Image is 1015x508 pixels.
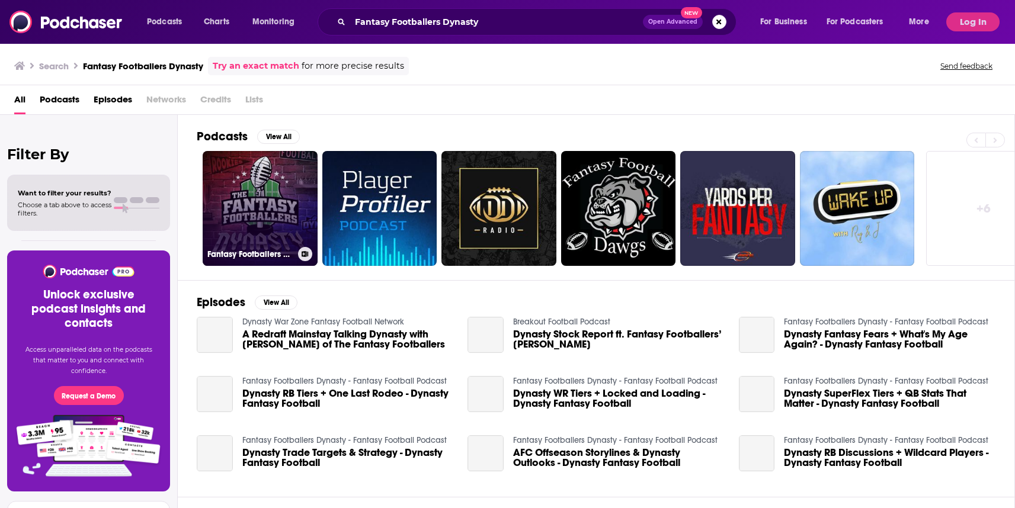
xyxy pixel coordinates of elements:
span: Charts [204,14,229,30]
h3: Unlock exclusive podcast insights and contacts [21,288,156,330]
a: Dynasty Fantasy Fears + What's My Age Again? - Dynasty Fantasy Football [739,317,775,353]
button: View All [257,130,300,144]
a: AFC Offseason Storylines & Dynasty Outlooks - Dynasty Fantasy Football [513,448,725,468]
a: Fantasy Footballers Dynasty - Fantasy Football Podcast [242,376,447,386]
a: Dynasty RB Tiers + One Last Rodeo - Dynasty Fantasy Football [197,376,233,412]
h2: Filter By [7,146,170,163]
span: for more precise results [302,59,404,73]
a: Fantasy Footballers Dynasty - Fantasy Football Podcast [513,435,718,445]
span: Monitoring [252,14,294,30]
img: Podchaser - Follow, Share and Rate Podcasts [9,11,123,33]
p: Access unparalleled data on the podcasts that matter to you and connect with confidence. [21,345,156,377]
a: EpisodesView All [197,295,297,310]
a: Dynasty Stock Report ft. Fantasy Footballers’ Jeff Greenwood [468,317,504,353]
a: Dynasty Trade Targets & Strategy - Dynasty Fantasy Football [197,435,233,471]
a: Dynasty War Zone Fantasy Football Network [242,317,404,327]
button: open menu [752,12,822,31]
button: View All [255,295,297,310]
button: open menu [139,12,197,31]
a: A Redraft Mainstay Talking Dynasty with Jason Moore of The Fantasy Footballers [242,329,454,349]
button: open menu [819,12,901,31]
a: Dynasty Trade Targets & Strategy - Dynasty Fantasy Football [242,448,454,468]
span: Networks [146,90,186,114]
div: Search podcasts, credits, & more... [329,8,748,36]
span: Credits [200,90,231,114]
a: A Redraft Mainstay Talking Dynasty with Jason Moore of The Fantasy Footballers [197,317,233,353]
a: AFC Offseason Storylines & Dynasty Outlooks - Dynasty Fantasy Football [468,435,504,471]
span: For Podcasters [827,14,883,30]
a: Dynasty SuperFlex Tiers + QB Stats That Matter - Dynasty Fantasy Football [784,388,995,409]
img: Podchaser - Follow, Share and Rate Podcasts [42,265,135,278]
span: Dynasty Stock Report ft. Fantasy Footballers’ [PERSON_NAME] [513,329,725,349]
a: Dynasty WR Tiers + Locked and Loading - Dynasty Fantasy Football [513,388,725,409]
a: PodcastsView All [197,129,300,144]
a: Charts [196,12,236,31]
a: All [14,90,25,114]
a: Fantasy Footballers Dynasty - Fantasy Football Podcast [784,376,988,386]
a: Fantasy Footballers Dynasty - Fantasy Football Podcast [242,435,447,445]
h3: Fantasy Footballers Dynasty [83,60,203,72]
a: Fantasy Footballers Dynasty - Fantasy Football Podcast [784,435,988,445]
button: Request a Demo [54,386,124,405]
button: open menu [244,12,310,31]
a: Podcasts [40,90,79,114]
img: Pro Features [12,414,165,477]
a: Dynasty RB Discussions + Wildcard Players - Dynasty Fantasy Football [784,448,995,468]
span: Choose a tab above to access filters. [18,201,111,217]
h2: Episodes [197,295,245,310]
span: New [681,7,702,18]
input: Search podcasts, credits, & more... [350,12,643,31]
button: Send feedback [937,61,996,71]
a: Fantasy Footballers Dynasty - Fantasy Football Podcast [784,317,988,327]
a: Fantasy Footballers Dynasty - Fantasy Football Podcast [513,376,718,386]
span: Open Advanced [648,19,697,25]
a: Try an exact match [213,59,299,73]
a: Dynasty WR Tiers + Locked and Loading - Dynasty Fantasy Football [468,376,504,412]
span: A Redraft Mainstay Talking Dynasty with [PERSON_NAME] of The Fantasy Footballers [242,329,454,349]
a: Breakout Football Podcast [513,317,610,327]
h2: Podcasts [197,129,248,144]
span: More [909,14,929,30]
a: Fantasy Footballers Dynasty - Fantasy Football Podcast [203,151,318,266]
button: Open AdvancedNew [643,15,703,29]
h3: Search [39,60,69,72]
a: Dynasty RB Tiers + One Last Rodeo - Dynasty Fantasy Football [242,388,454,409]
h3: Fantasy Footballers Dynasty - Fantasy Football Podcast [207,249,293,259]
span: Lists [245,90,263,114]
span: Podcasts [147,14,182,30]
a: Dynasty RB Discussions + Wildcard Players - Dynasty Fantasy Football [739,435,775,471]
a: Dynasty Stock Report ft. Fantasy Footballers’ Jeff Greenwood [513,329,725,349]
button: Log In [946,12,1000,31]
a: Dynasty SuperFlex Tiers + QB Stats That Matter - Dynasty Fantasy Football [739,376,775,412]
button: open menu [901,12,944,31]
span: Want to filter your results? [18,189,111,197]
a: Episodes [94,90,132,114]
span: For Business [760,14,807,30]
a: Dynasty Fantasy Fears + What's My Age Again? - Dynasty Fantasy Football [784,329,995,349]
